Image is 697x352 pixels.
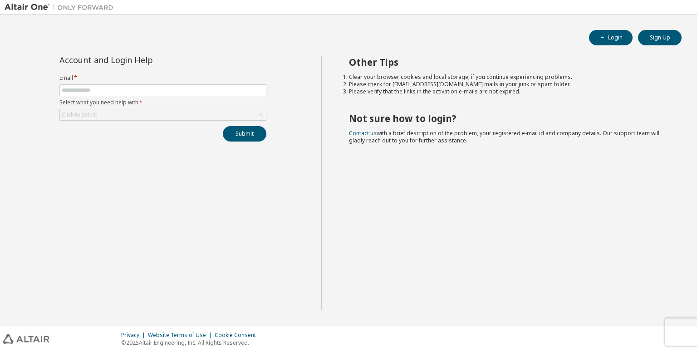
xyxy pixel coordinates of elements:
label: Select what you need help with [59,99,266,106]
div: Click to select [62,111,97,118]
div: Cookie Consent [215,332,261,339]
img: altair_logo.svg [3,334,49,344]
button: Login [589,30,633,45]
button: Sign Up [638,30,682,45]
li: Clear your browser cookies and local storage, if you continue experiencing problems. [349,73,666,81]
div: Click to select [60,109,266,120]
li: Please check for [EMAIL_ADDRESS][DOMAIN_NAME] mails in your junk or spam folder. [349,81,666,88]
div: Privacy [121,332,148,339]
p: © 2025 Altair Engineering, Inc. All Rights Reserved. [121,339,261,347]
label: Email [59,74,266,82]
span: with a brief description of the problem, your registered e-mail id and company details. Our suppo... [349,129,659,144]
div: Account and Login Help [59,56,225,64]
h2: Other Tips [349,56,666,68]
h2: Not sure how to login? [349,112,666,124]
button: Submit [223,126,266,142]
a: Contact us [349,129,377,137]
li: Please verify that the links in the activation e-mails are not expired. [349,88,666,95]
img: Altair One [5,3,118,12]
div: Website Terms of Use [148,332,215,339]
